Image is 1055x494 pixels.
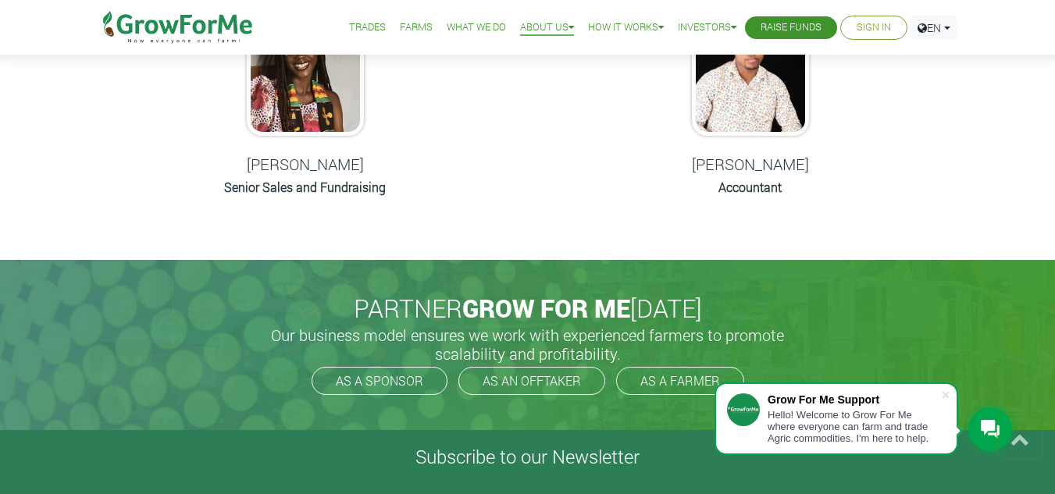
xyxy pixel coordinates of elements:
[213,155,397,173] h5: [PERSON_NAME]
[658,179,842,194] h6: Accountant
[20,446,1035,468] h4: Subscribe to our Newsletter
[520,20,574,36] a: About Us
[857,20,891,36] a: Sign In
[349,20,386,36] a: Trades
[213,179,397,194] h6: Senior Sales and Fundraising
[447,20,506,36] a: What We Do
[616,367,744,395] a: AS A FARMER
[247,3,364,136] img: growforme image
[400,20,433,36] a: Farms
[312,367,447,395] a: AS A SPONSOR
[588,20,664,36] a: How it Works
[658,155,842,173] h5: [PERSON_NAME]
[678,20,736,36] a: Investors
[768,393,941,406] div: Grow For Me Support
[911,16,957,40] a: EN
[768,409,941,444] div: Hello! Welcome to Grow For Me where everyone can farm and trade Agric commodities. I'm here to help.
[761,20,822,36] a: Raise Funds
[255,325,801,363] h5: Our business model ensures we work with experienced farmers to promote scalability and profitabil...
[458,367,605,395] a: AS AN OFFTAKER
[101,293,955,323] h2: PARTNER [DATE]
[692,3,809,136] img: growforme image
[462,291,630,325] span: GROW FOR ME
